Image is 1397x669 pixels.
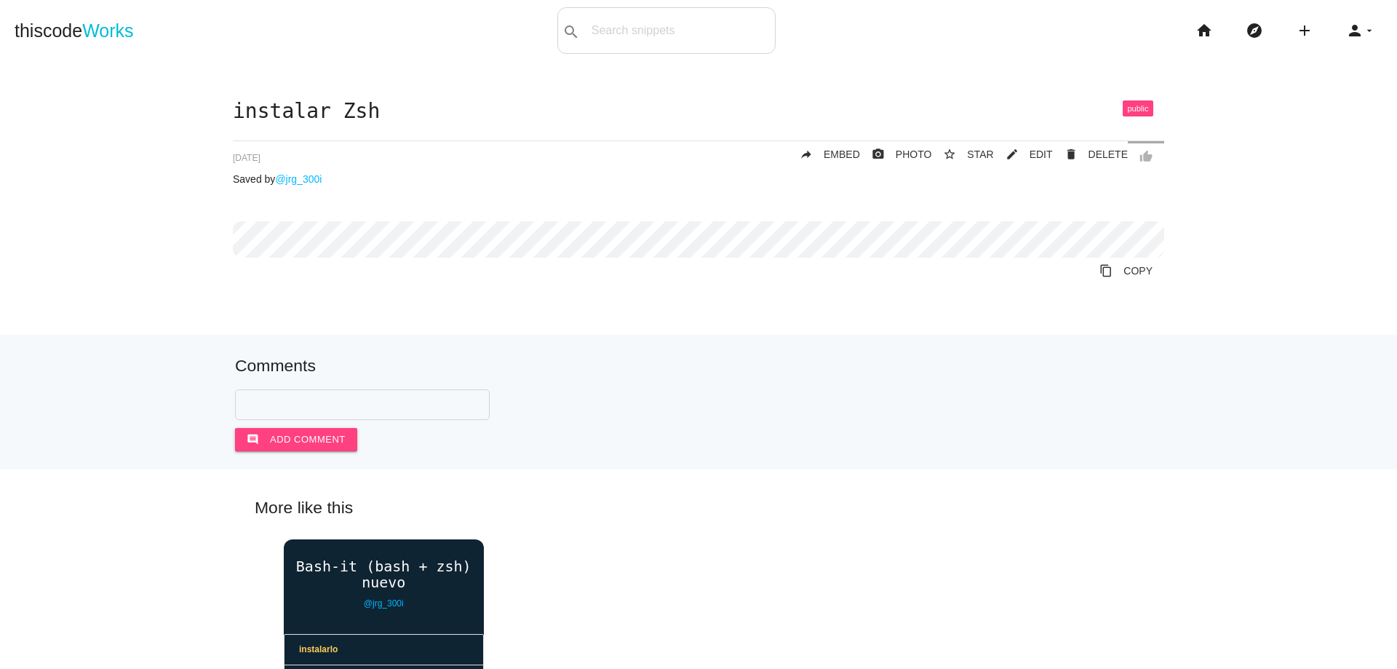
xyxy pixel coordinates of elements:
[247,428,259,451] i: comment
[1195,7,1213,54] i: home
[233,100,1164,123] h1: instalar Zsh
[235,428,357,451] button: commentAdd comment
[824,149,860,160] span: EMBED
[896,149,932,160] span: PHOTO
[1296,7,1313,54] i: add
[82,20,133,41] span: Works
[1053,141,1128,167] a: Delete Post
[1088,149,1128,160] span: DELETE
[233,173,1164,185] p: Saved by
[284,635,483,665] a: instalarlo
[1346,7,1364,54] i: person
[800,141,813,167] i: reply
[558,8,584,53] button: search
[15,7,134,54] a: thiscodeWorks
[1099,258,1113,284] i: content_copy
[967,149,993,160] span: STAR
[584,15,775,46] input: Search snippets
[1246,7,1263,54] i: explore
[860,141,932,167] a: photo_cameraPHOTO
[275,173,322,185] a: @jrg_300i
[1064,141,1078,167] i: delete
[233,153,260,163] span: [DATE]
[1030,149,1053,160] span: EDIT
[1088,258,1164,284] a: Copy to Clipboard
[562,9,580,55] i: search
[931,141,993,167] button: star_borderSTAR
[943,141,956,167] i: star_border
[284,558,484,590] a: Bash-it (bash + zsh) nuevo
[1006,141,1019,167] i: mode_edit
[364,598,404,609] a: @jrg_300i
[872,141,885,167] i: photo_camera
[994,141,1053,167] a: mode_editEDIT
[788,141,860,167] a: replyEMBED
[233,499,1164,517] h5: More like this
[235,357,1162,375] h5: Comments
[1364,7,1375,54] i: arrow_drop_down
